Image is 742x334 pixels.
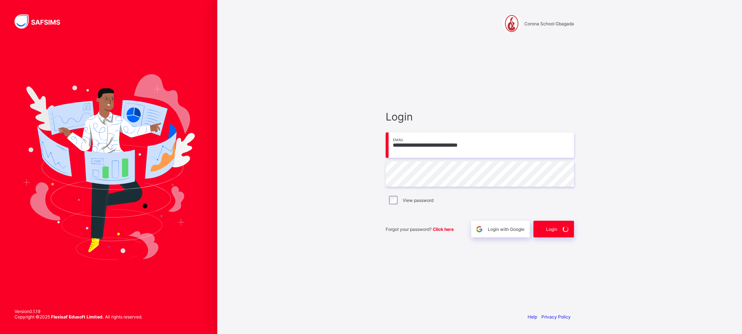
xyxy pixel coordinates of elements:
img: Hero Image [22,74,195,259]
span: Login with Google [488,227,524,232]
span: Version 0.1.19 [14,309,142,314]
img: SAFSIMS Logo [14,14,69,29]
span: Login [386,110,574,123]
a: Help [528,314,537,320]
label: View password [403,198,433,203]
strong: Flexisaf Edusoft Limited. [51,314,104,320]
span: Login [546,227,557,232]
span: Forgot your password? [386,227,454,232]
a: Click here [433,227,454,232]
img: google.396cfc9801f0270233282035f929180a.svg [475,225,483,233]
span: Corona School Gbagada [524,21,574,26]
span: Copyright © 2025 All rights reserved. [14,314,142,320]
a: Privacy Policy [541,314,571,320]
